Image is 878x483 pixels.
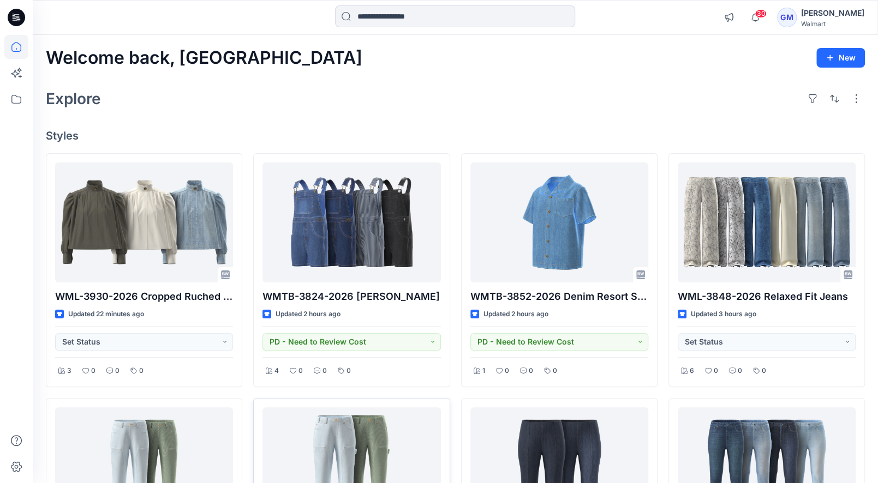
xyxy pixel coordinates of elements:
[678,289,856,304] p: WML-3848-2026 Relaxed Fit Jeans
[262,162,440,282] a: WMTB-3824-2026 Shortall
[482,365,485,377] p: 1
[678,162,856,282] a: WML-3848-2026 Relaxed Fit Jeans
[816,48,865,68] button: New
[347,365,351,377] p: 0
[505,365,509,377] p: 0
[762,365,766,377] p: 0
[276,309,341,320] p: Updated 2 hours ago
[322,365,327,377] p: 0
[529,365,533,377] p: 0
[755,9,767,18] span: 30
[274,365,279,377] p: 4
[690,365,694,377] p: 6
[91,365,95,377] p: 0
[691,309,756,320] p: Updated 3 hours ago
[67,365,71,377] p: 3
[139,365,144,377] p: 0
[55,289,233,304] p: WML-3930-2026 Cropped Ruched Jacket
[68,309,144,320] p: Updated 22 minutes ago
[46,129,865,142] h4: Styles
[470,162,648,282] a: WMTB-3852-2026 Denim Resort Shirt (Set)
[553,365,557,377] p: 0
[115,365,120,377] p: 0
[777,8,797,27] div: GM
[738,365,742,377] p: 0
[298,365,303,377] p: 0
[46,90,101,107] h2: Explore
[470,289,648,304] p: WMTB-3852-2026 Denim Resort Shirt (Set)
[483,309,548,320] p: Updated 2 hours ago
[262,289,440,304] p: WMTB-3824-2026 [PERSON_NAME]
[55,162,233,282] a: WML-3930-2026 Cropped Ruched Jacket
[801,7,864,20] div: [PERSON_NAME]
[46,48,362,68] h2: Welcome back, [GEOGRAPHIC_DATA]
[801,20,864,28] div: Walmart
[714,365,718,377] p: 0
